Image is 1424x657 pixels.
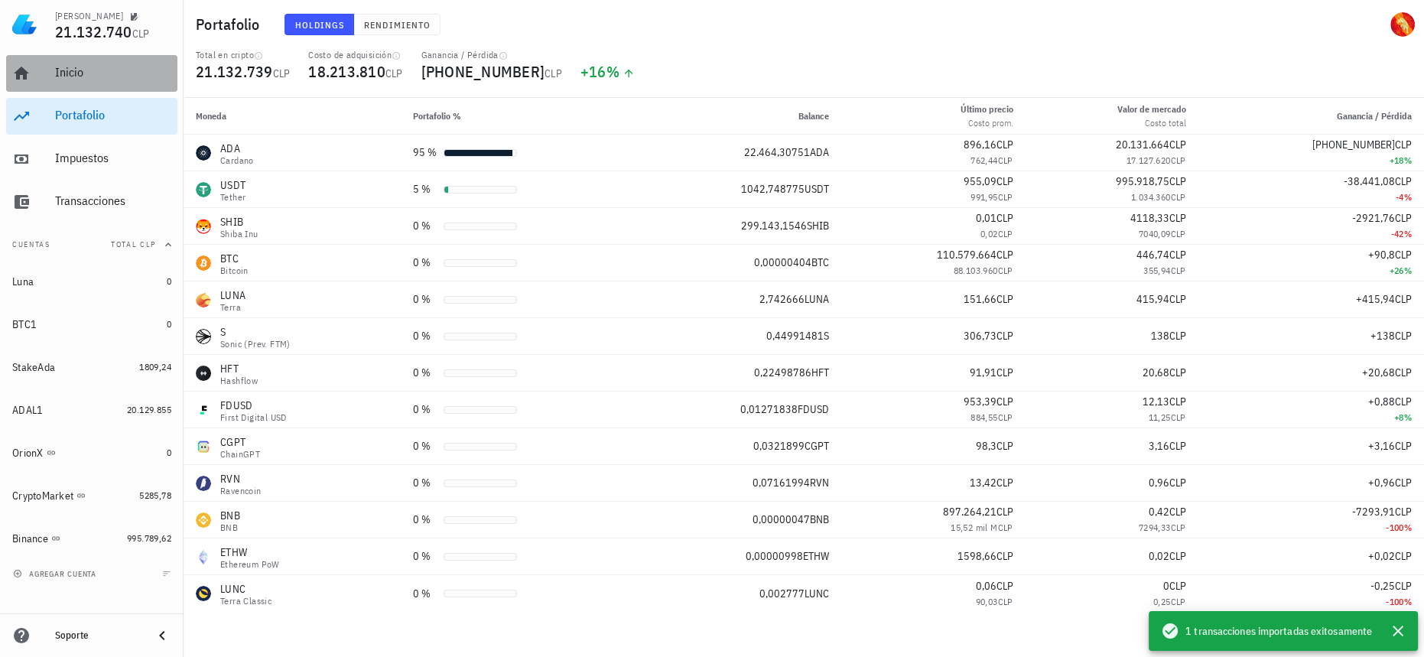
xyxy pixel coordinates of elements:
[413,402,437,418] div: 0 %
[127,532,171,544] span: 995.789,62
[196,255,211,271] div: BTC-icon
[964,174,996,188] span: 955,09
[996,174,1013,188] span: CLP
[1139,228,1171,239] span: 7040,09
[803,549,829,563] span: ETHW
[798,110,829,122] span: Balance
[196,329,211,344] div: S-icon
[744,145,810,159] span: 22.464,30751
[55,65,171,80] div: Inicio
[220,471,262,486] div: RVN
[6,98,177,135] a: Portafolio
[132,27,150,41] span: CLP
[220,523,240,532] div: BNB
[1211,226,1412,242] div: -42
[12,12,37,37] img: LedgiFi
[1395,211,1412,225] span: CLP
[196,145,211,161] div: ADA-icon
[1404,154,1412,166] span: %
[196,512,211,528] div: BNB-icon
[220,340,291,349] div: Sonic (prev. FTM)
[12,318,37,331] div: BTC1
[6,184,177,220] a: Transacciones
[1390,12,1415,37] div: avatar
[1143,366,1169,379] span: 20,68
[996,579,1013,593] span: CLP
[220,398,287,413] div: FDUSD
[766,329,824,343] span: 0,44991481
[196,366,211,381] div: HFT-icon
[196,402,211,418] div: FDUSD-icon
[55,194,171,208] div: Transacciones
[996,138,1013,151] span: CLP
[1404,191,1412,203] span: %
[196,292,211,307] div: LUNA-icon
[220,560,280,569] div: Ethereum PoW
[1169,138,1186,151] span: CLP
[6,392,177,428] a: ADAL1 20.129.855
[1131,191,1171,203] span: 1.034.360
[196,182,211,197] div: USDT-icon
[997,411,1013,423] span: CLP
[957,549,996,563] span: 1598,66
[127,404,171,415] span: 20.129.855
[12,447,44,460] div: OrionX
[951,522,997,533] span: 15,52 mil M
[1395,248,1412,262] span: CLP
[759,292,805,306] span: 2,742666
[964,292,996,306] span: 151,66
[1211,153,1412,168] div: +18
[196,12,266,37] h1: Portafolio
[970,411,997,423] span: 884,55
[1395,549,1412,563] span: CLP
[220,214,258,229] div: SHIB
[12,489,73,503] div: CryptoMarket
[6,226,177,263] button: CuentasTotal CLP
[139,489,171,501] span: 5285,78
[754,366,811,379] span: 0,22498786
[220,324,291,340] div: S
[1169,476,1186,489] span: CLP
[6,477,177,514] a: CryptoMarket 5285,78
[6,55,177,92] a: Inicio
[759,587,805,600] span: 0,002777
[294,19,345,31] span: Holdings
[970,154,997,166] span: 762,44
[810,145,829,159] span: ADA
[1149,549,1169,563] span: 0,02
[1368,476,1395,489] span: +0,96
[1136,292,1169,306] span: 415,94
[1356,292,1395,306] span: +415,94
[753,476,810,489] span: 0,07161994
[753,439,805,453] span: 0,0321899
[184,98,401,135] th: Moneda
[754,255,811,269] span: 0,00000404
[996,439,1013,453] span: CLP
[824,329,829,343] span: S
[975,596,997,607] span: 90,03
[1404,228,1412,239] span: %
[167,318,171,330] span: 0
[937,248,996,262] span: 110.579.664
[1130,211,1169,225] span: 4118,33
[1169,549,1186,563] span: CLP
[1170,191,1185,203] span: CLP
[1370,329,1395,343] span: +138
[220,413,287,422] div: First Digital USD
[1136,248,1169,262] span: 446,74
[1126,154,1170,166] span: 17.127.620
[810,512,829,526] span: BNB
[580,64,635,80] div: +16
[980,228,998,239] span: 0,02
[16,569,96,579] span: agregar cuenta
[810,476,829,489] span: RVN
[9,566,103,581] button: agregar cuenta
[6,349,177,385] a: StakeAda 1809,24
[970,366,996,379] span: 91,91
[413,512,437,528] div: 0 %
[741,182,805,196] span: 1042,748775
[545,67,562,80] span: CLP
[1170,596,1185,607] span: CLP
[308,49,402,61] div: Costo de adquisición
[1143,395,1169,408] span: 12,13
